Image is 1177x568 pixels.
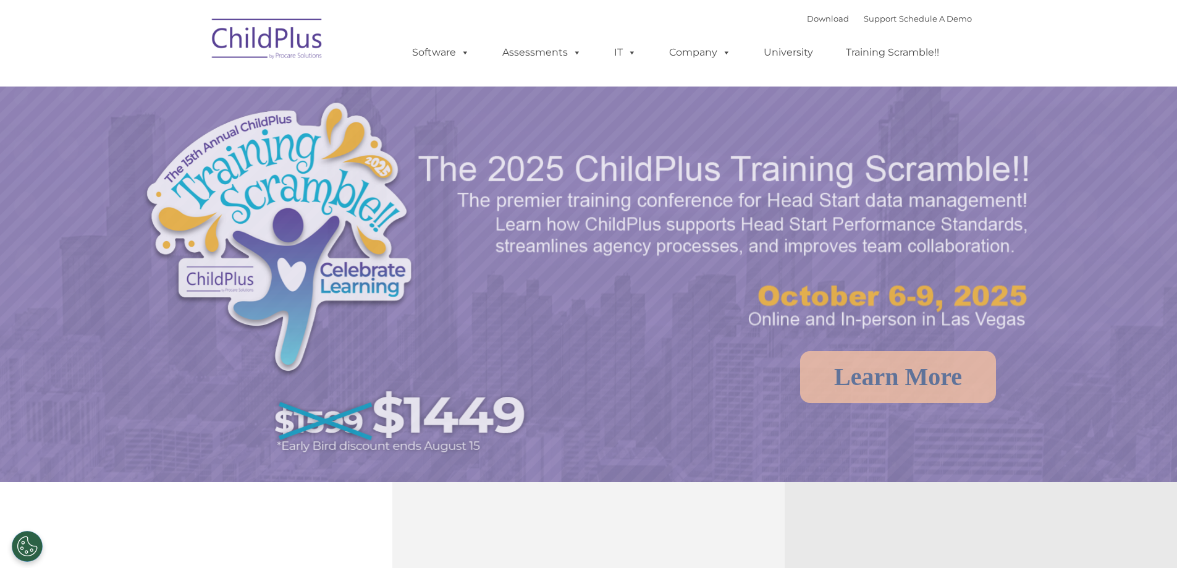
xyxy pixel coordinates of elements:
[807,14,972,23] font: |
[12,531,43,562] button: Cookies Settings
[800,351,996,403] a: Learn More
[602,40,649,65] a: IT
[807,14,849,23] a: Download
[833,40,951,65] a: Training Scramble!!
[490,40,594,65] a: Assessments
[400,40,482,65] a: Software
[206,10,329,72] img: ChildPlus by Procare Solutions
[657,40,743,65] a: Company
[899,14,972,23] a: Schedule A Demo
[864,14,896,23] a: Support
[751,40,825,65] a: University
